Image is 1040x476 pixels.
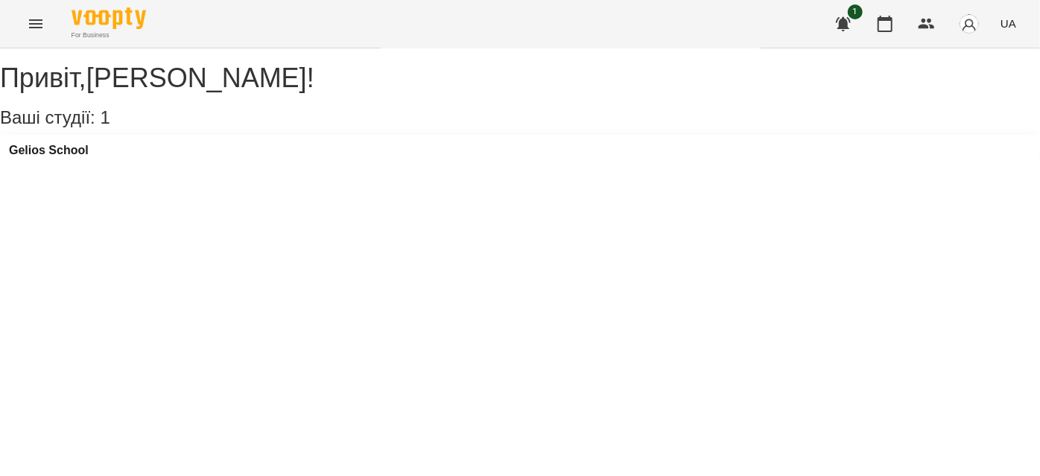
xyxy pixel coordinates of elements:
span: 1 [848,4,863,19]
img: Voopty Logo [72,7,146,29]
span: UA [1001,16,1016,31]
img: avatar_s.png [959,13,980,34]
button: Menu [18,6,54,42]
span: 1 [100,107,110,127]
a: Gelios School [9,144,89,157]
button: UA [995,10,1022,37]
span: For Business [72,31,146,40]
